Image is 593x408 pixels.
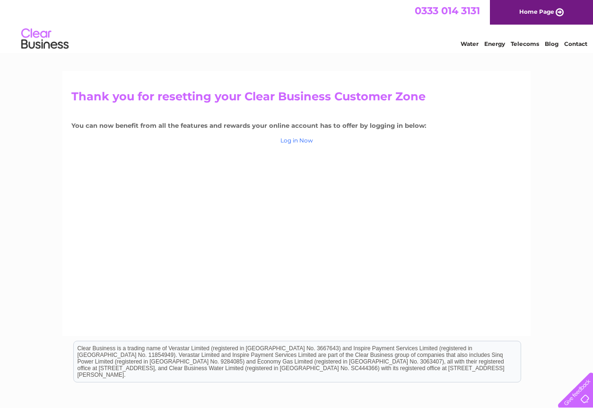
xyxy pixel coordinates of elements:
a: Water [461,40,479,47]
a: Log in Now [280,137,313,144]
div: Clear Business is a trading name of Verastar Limited (registered in [GEOGRAPHIC_DATA] No. 3667643... [74,5,521,46]
h4: You can now benefit from all the features and rewards your online account has to offer by logging... [71,122,522,129]
a: Energy [484,40,505,47]
img: logo.png [21,25,69,53]
a: 0333 014 3131 [415,5,480,17]
a: Telecoms [511,40,539,47]
h2: Thank you for resetting your Clear Business Customer Zone [71,90,522,108]
a: Blog [545,40,558,47]
a: Contact [564,40,587,47]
